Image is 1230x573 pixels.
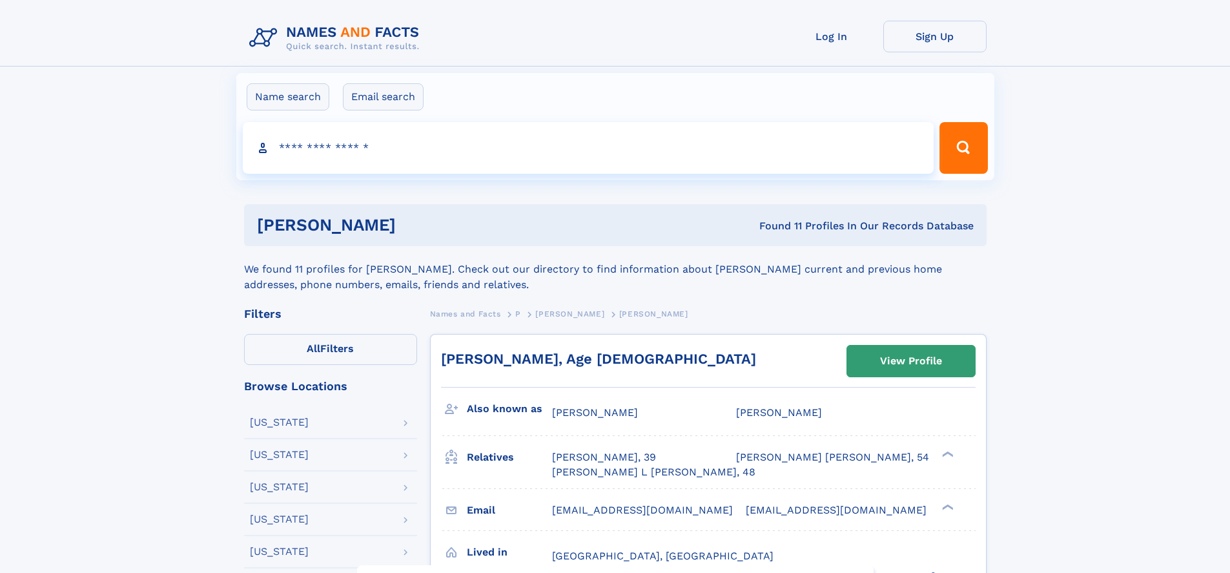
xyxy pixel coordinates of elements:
[552,406,638,419] span: [PERSON_NAME]
[577,219,974,233] div: Found 11 Profiles In Our Records Database
[250,547,309,557] div: [US_STATE]
[467,541,552,563] h3: Lived in
[250,417,309,428] div: [US_STATE]
[243,122,934,174] input: search input
[847,346,975,377] a: View Profile
[883,21,987,52] a: Sign Up
[250,450,309,460] div: [US_STATE]
[535,309,604,318] span: [PERSON_NAME]
[467,499,552,521] h3: Email
[307,342,320,355] span: All
[257,217,578,233] h1: [PERSON_NAME]
[736,406,822,419] span: [PERSON_NAME]
[441,351,756,367] a: [PERSON_NAME], Age [DEMOGRAPHIC_DATA]
[247,83,329,110] label: Name search
[939,122,987,174] button: Search Button
[244,308,417,320] div: Filters
[880,346,942,376] div: View Profile
[467,446,552,468] h3: Relatives
[244,334,417,365] label: Filters
[250,482,309,492] div: [US_STATE]
[746,504,927,516] span: [EMAIL_ADDRESS][DOMAIN_NAME]
[244,246,987,293] div: We found 11 profiles for [PERSON_NAME]. Check out our directory to find information about [PERSON...
[552,504,733,516] span: [EMAIL_ADDRESS][DOMAIN_NAME]
[467,398,552,420] h3: Also known as
[515,309,521,318] span: P
[552,550,774,562] span: [GEOGRAPHIC_DATA], [GEOGRAPHIC_DATA]
[535,306,604,322] a: [PERSON_NAME]
[250,514,309,525] div: [US_STATE]
[736,450,929,464] a: [PERSON_NAME] [PERSON_NAME], 54
[515,306,521,322] a: P
[343,83,424,110] label: Email search
[244,21,430,56] img: Logo Names and Facts
[939,503,954,511] div: ❯
[552,465,755,479] a: [PERSON_NAME] L [PERSON_NAME], 48
[244,380,417,392] div: Browse Locations
[552,450,656,464] a: [PERSON_NAME], 39
[939,450,954,459] div: ❯
[619,309,688,318] span: [PERSON_NAME]
[430,306,501,322] a: Names and Facts
[780,21,883,52] a: Log In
